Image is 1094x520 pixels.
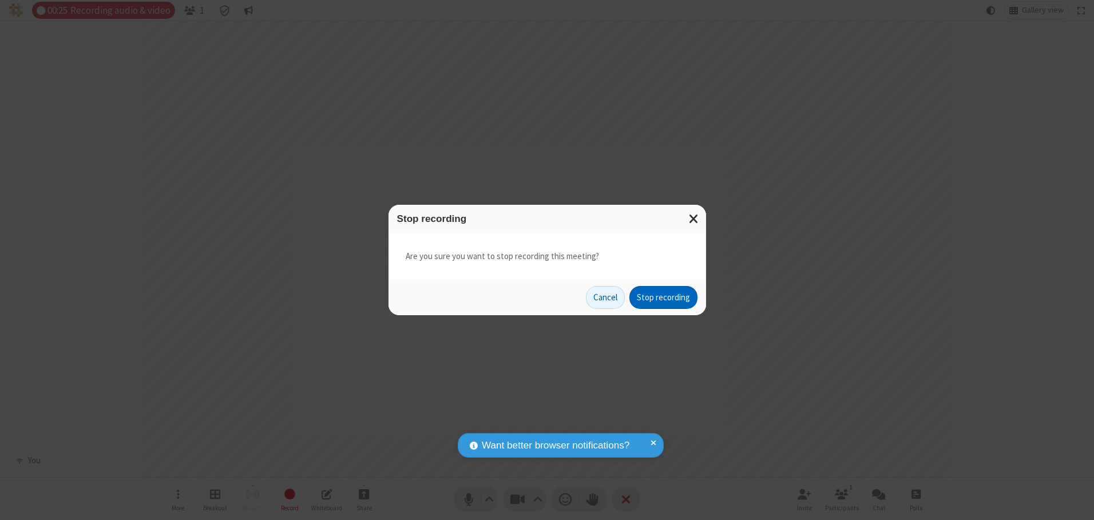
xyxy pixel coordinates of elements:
h3: Stop recording [397,213,697,224]
button: Cancel [586,286,625,309]
span: Want better browser notifications? [482,438,629,453]
button: Close modal [682,205,706,233]
button: Stop recording [629,286,697,309]
div: Are you sure you want to stop recording this meeting? [389,233,706,280]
